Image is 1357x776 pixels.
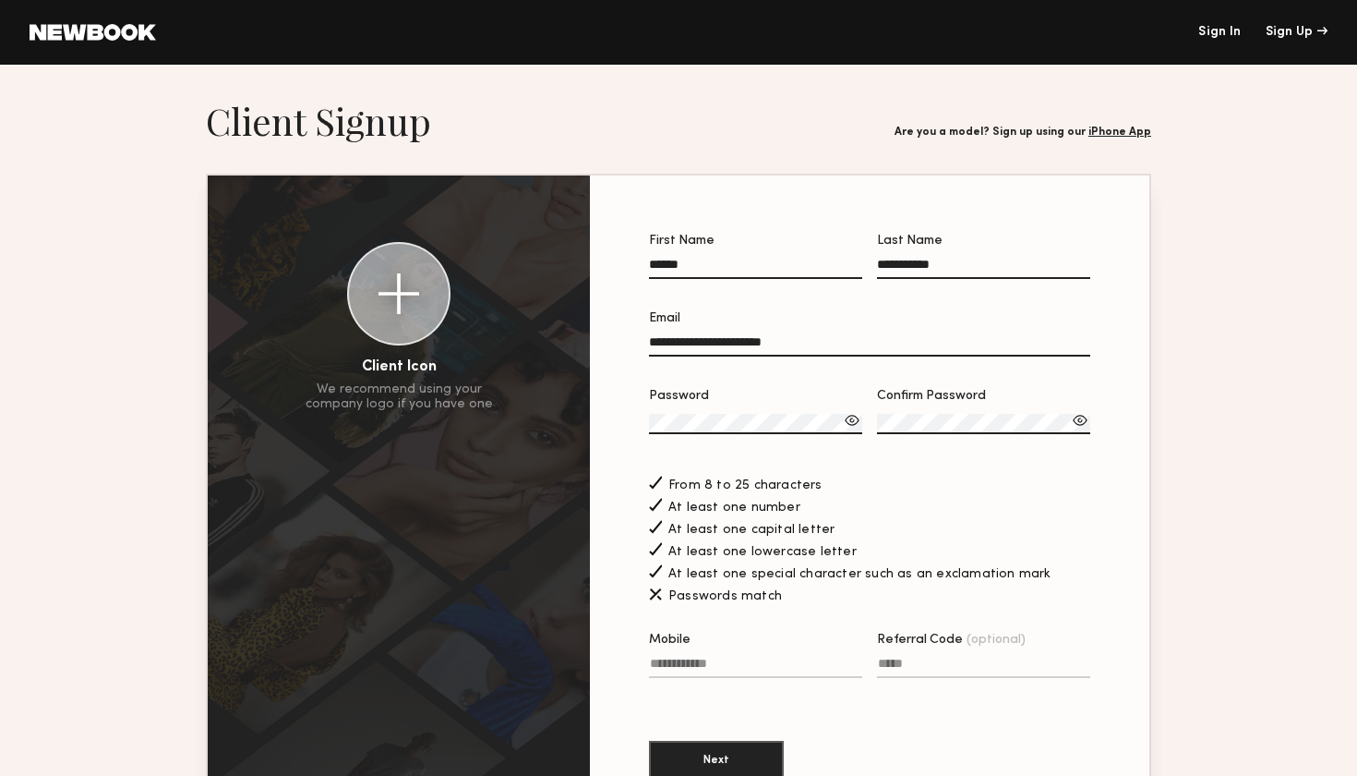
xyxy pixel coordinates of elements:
span: From 8 to 25 characters [668,479,823,492]
div: Password [649,390,862,403]
span: Passwords match [668,590,782,603]
div: Email [649,312,1090,325]
div: Referral Code [877,634,1090,647]
input: Referral Code(optional) [877,657,1090,678]
h1: Client Signup [206,98,431,144]
div: First Name [649,235,862,248]
div: Confirm Password [877,390,1090,403]
div: Are you a model? Sign up using our [895,127,1151,139]
span: (optional) [967,634,1026,647]
div: Sign Up [1266,26,1327,39]
input: Mobile [649,657,862,678]
div: Mobile [649,634,862,647]
span: At least one capital letter [668,524,835,537]
input: Last Name [877,258,1090,279]
span: At least one special character such as an exclamation mark [668,568,1051,581]
a: iPhone App [1088,127,1151,138]
span: At least one lowercase letter [668,546,857,559]
input: First Name [649,258,862,279]
span: At least one number [668,502,800,515]
input: Confirm Password [877,414,1090,434]
div: Last Name [877,235,1090,248]
a: Sign In [1198,26,1241,39]
input: Password [649,414,862,434]
div: We recommend using your company logo if you have one [306,382,493,412]
div: Client Icon [362,360,437,375]
input: Email [649,335,1090,357]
